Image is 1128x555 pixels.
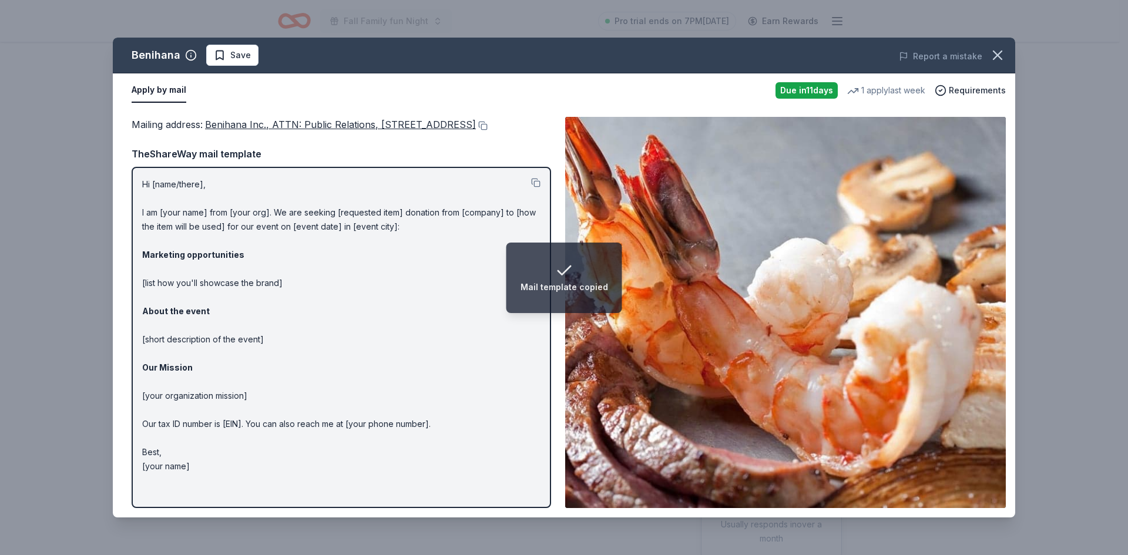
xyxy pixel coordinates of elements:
[132,78,186,103] button: Apply by mail
[206,45,258,66] button: Save
[775,82,838,99] div: Due in 11 days
[132,117,551,132] div: Mailing address :
[142,177,540,473] p: Hi [name/there], I am [your name] from [your org]. We are seeking [requested item] donation from ...
[205,119,476,130] span: Benihana Inc., ATTN: Public Relations, [STREET_ADDRESS]
[565,117,1006,508] img: Image for Benihana
[949,83,1006,97] span: Requirements
[132,146,551,162] div: TheShareWay mail template
[142,306,210,316] strong: About the event
[899,49,982,63] button: Report a mistake
[521,280,608,294] div: Mail template copied
[230,48,251,62] span: Save
[132,46,180,65] div: Benihana
[847,83,925,97] div: 1 apply last week
[142,362,193,372] strong: Our Mission
[142,250,244,260] strong: Marketing opportunities
[935,83,1006,97] button: Requirements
